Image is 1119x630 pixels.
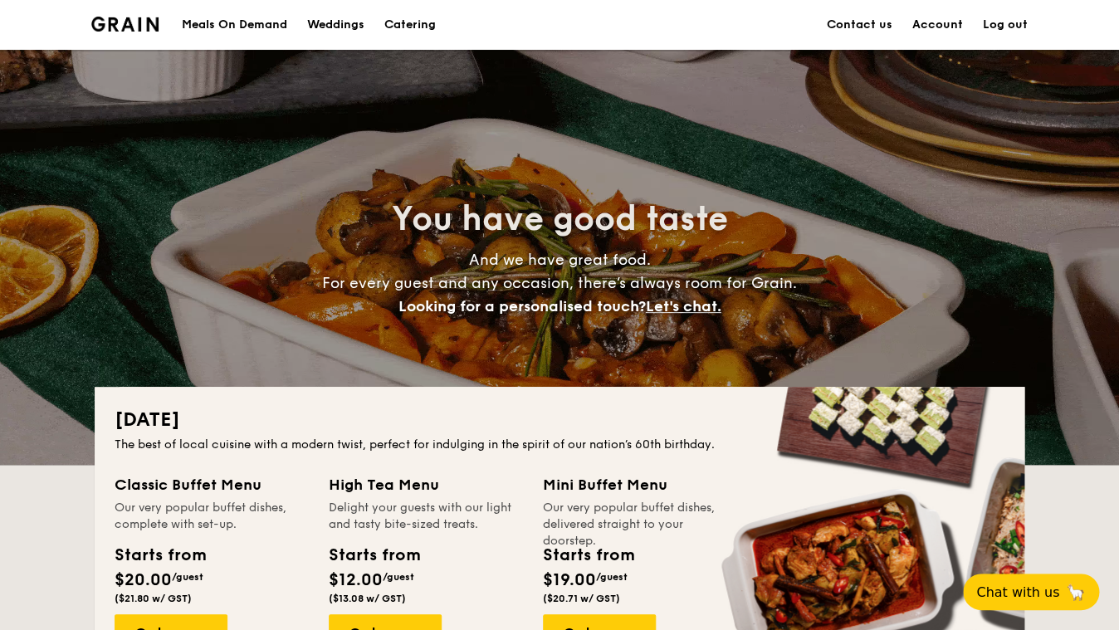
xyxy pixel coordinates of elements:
[963,574,1099,610] button: Chat with us🦙
[172,571,203,583] span: /guest
[329,543,419,568] div: Starts from
[115,593,192,604] span: ($21.80 w/ GST)
[398,297,646,315] span: Looking for a personalised touch?
[91,17,159,32] img: Grain
[329,570,383,590] span: $12.00
[329,593,406,604] span: ($13.08 w/ GST)
[596,571,628,583] span: /guest
[115,543,205,568] div: Starts from
[543,543,633,568] div: Starts from
[543,500,737,530] div: Our very popular buffet dishes, delivered straight to your doorstep.
[322,251,797,315] span: And we have great food. For every guest and any occasion, there’s always room for Grain.
[1066,583,1086,602] span: 🦙
[91,17,159,32] a: Logotype
[383,571,414,583] span: /guest
[115,500,309,530] div: Our very popular buffet dishes, complete with set-up.
[329,500,523,530] div: Delight your guests with our light and tasty bite-sized treats.
[115,437,1004,453] div: The best of local cuisine with a modern twist, perfect for indulging in the spirit of our nation’...
[115,570,172,590] span: $20.00
[646,297,721,315] span: Let's chat.
[392,199,728,239] span: You have good taste
[329,473,523,496] div: High Tea Menu
[115,407,1004,433] h2: [DATE]
[976,584,1059,600] span: Chat with us
[543,473,737,496] div: Mini Buffet Menu
[543,570,596,590] span: $19.00
[543,593,620,604] span: ($20.71 w/ GST)
[115,473,309,496] div: Classic Buffet Menu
